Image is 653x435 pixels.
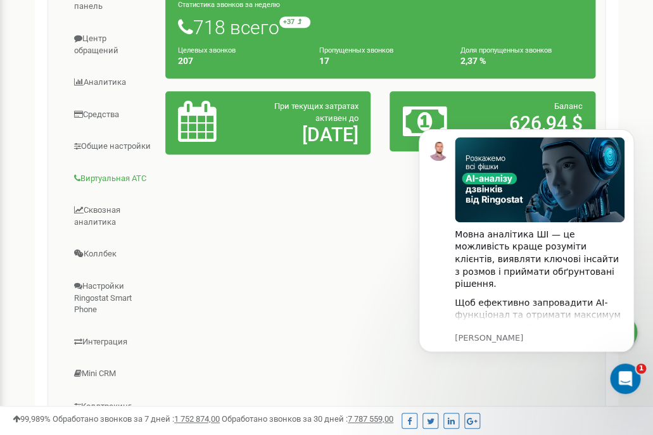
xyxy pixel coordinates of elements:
[610,363,640,394] iframe: Intercom live chat
[460,46,552,54] small: Доля пропущенных звонков
[348,414,393,424] u: 7 787 559,00
[178,46,236,54] small: Целевых звонков
[58,195,166,237] a: Сквозная аналитика
[58,131,166,162] a: Общие настройки
[13,414,51,424] span: 99,989%
[274,101,358,123] span: При текущих затратах активен до
[58,391,166,422] a: Коллтрекинг
[222,414,393,424] span: Обработано звонков за 30 дней :
[178,1,280,9] small: Статистика звонков за неделю
[400,110,653,401] iframe: Intercom notifications повідомлення
[58,67,166,98] a: Аналитика
[178,56,300,66] h4: 207
[174,414,220,424] u: 1 752 874,00
[58,327,166,358] a: Интеграция
[58,358,166,389] a: Mini CRM
[58,163,166,194] a: Виртуальная АТС
[554,101,583,111] span: Баланс
[636,363,646,374] span: 1
[460,56,583,66] h4: 2,37 %
[58,271,166,325] a: Настройки Ringostat Smart Phone
[58,239,166,270] a: Коллбек
[244,124,358,145] h2: [DATE]
[58,23,166,66] a: Центр обращений
[58,99,166,130] a: Средства
[178,16,583,38] h1: 718 всего
[319,46,393,54] small: Пропущенных звонков
[279,16,310,28] small: +37
[53,414,220,424] span: Обработано звонков за 7 дней :
[319,56,441,66] h4: 17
